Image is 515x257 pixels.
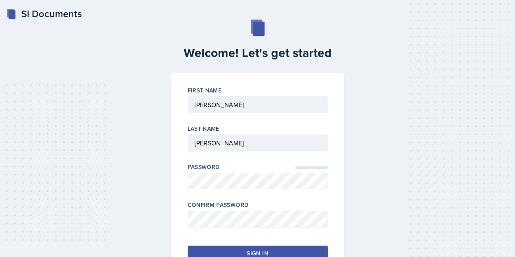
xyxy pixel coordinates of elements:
[7,7,82,21] a: SI Documents
[188,163,220,171] label: Password
[188,96,328,113] input: First Name
[188,86,222,94] label: First Name
[188,125,219,133] label: Last Name
[167,46,349,60] h2: Welcome! Let's get started
[188,134,328,152] input: Last Name
[188,201,249,209] label: Confirm Password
